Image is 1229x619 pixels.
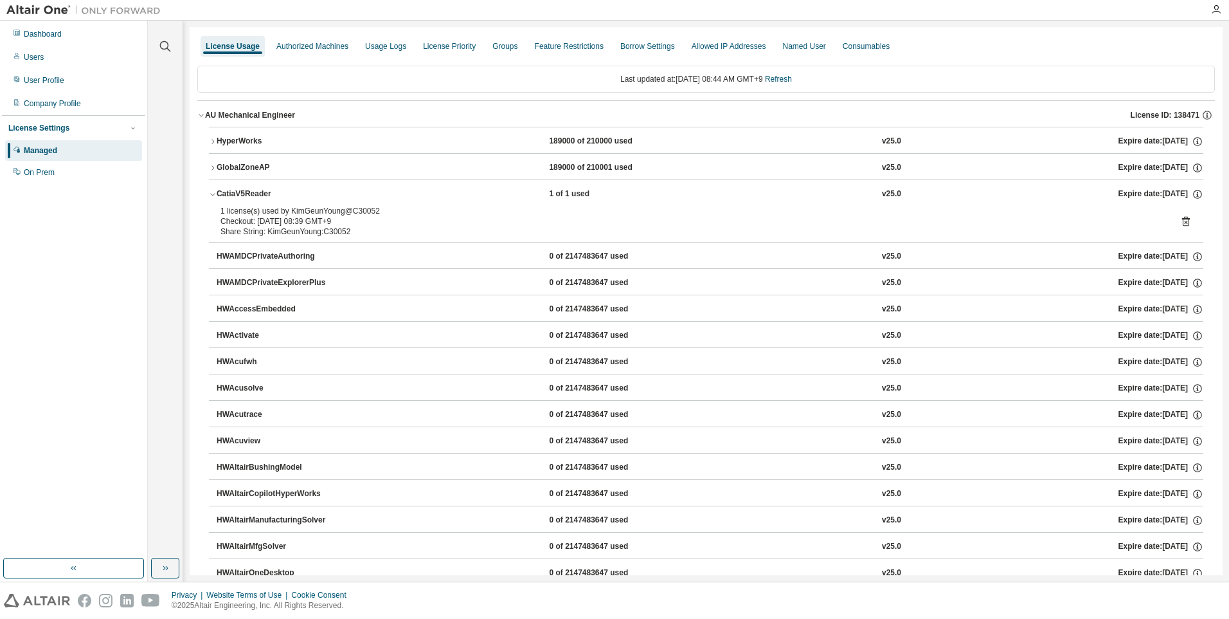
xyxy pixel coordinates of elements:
div: Expire date: [DATE] [1118,162,1203,174]
div: HWAcusolve [217,383,332,394]
div: Expire date: [DATE] [1118,189,1203,200]
div: HWAltairOneDesktop [217,568,332,579]
div: HWAcutrace [217,409,332,421]
div: Share String: KimGeunYoung:C30052 [220,226,1161,237]
div: 1 of 1 used [549,189,665,200]
div: v25.0 [882,330,901,342]
div: 0 of 2147483647 used [549,488,665,500]
div: Expire date: [DATE] [1118,356,1203,368]
button: HWAcutrace0 of 2147483647 usedv25.0Expire date:[DATE] [217,401,1203,429]
div: Expire date: [DATE] [1118,330,1203,342]
div: HWAcuview [217,436,332,447]
div: Dashboard [24,29,62,39]
img: altair_logo.svg [4,594,70,607]
div: Expire date: [DATE] [1118,383,1203,394]
button: HWAcuview0 of 2147483647 usedv25.0Expire date:[DATE] [217,427,1203,456]
img: Altair One [6,4,167,17]
div: Expire date: [DATE] [1118,304,1203,315]
div: 0 of 2147483647 used [549,277,665,289]
div: CatiaV5Reader [217,189,332,200]
button: HWAltairManufacturingSolver0 of 2147483647 usedv25.0Expire date:[DATE] [217,506,1203,535]
div: 0 of 2147483647 used [549,304,665,315]
div: 189000 of 210001 used [549,162,665,174]
p: © 2025 Altair Engineering, Inc. All Rights Reserved. [172,600,354,611]
div: HWAltairBushingModel [217,462,332,474]
div: Expire date: [DATE] [1118,515,1203,526]
div: HWActivate [217,330,332,342]
button: HWActivate0 of 2147483647 usedv25.0Expire date:[DATE] [217,322,1203,350]
div: HyperWorks [217,136,332,147]
div: 0 of 2147483647 used [549,356,665,368]
div: v25.0 [882,488,901,500]
div: Allowed IP Addresses [692,41,766,51]
div: Named User [782,41,825,51]
div: HWAccessEmbedded [217,304,332,315]
div: Managed [24,145,57,156]
div: Authorized Machines [276,41,348,51]
div: v25.0 [882,409,901,421]
div: v25.0 [882,189,901,200]
button: HWAcufwh0 of 2147483647 usedv25.0Expire date:[DATE] [217,348,1203,376]
div: HWAMDCPrivateExplorerPlus [217,277,332,289]
div: Expire date: [DATE] [1118,568,1203,579]
div: Checkout: [DATE] 08:39 GMT+9 [220,216,1161,226]
div: 0 of 2147483647 used [549,462,665,474]
button: CatiaV5Reader1 of 1 usedv25.0Expire date:[DATE] [209,180,1203,208]
button: HWAltairMfgSolver0 of 2147483647 usedv25.0Expire date:[DATE] [217,533,1203,561]
div: v25.0 [882,162,901,174]
div: Website Terms of Use [206,590,291,600]
a: Refresh [765,75,792,84]
div: User Profile [24,75,64,86]
div: License Priority [423,41,476,51]
span: License ID: 138471 [1131,110,1199,120]
button: HWAccessEmbedded0 of 2147483647 usedv25.0Expire date:[DATE] [217,295,1203,324]
div: v25.0 [882,436,901,447]
div: v25.0 [882,383,901,394]
div: License Usage [206,41,260,51]
div: 0 of 2147483647 used [549,409,665,421]
div: 0 of 2147483647 used [549,383,665,394]
div: License Settings [8,123,69,133]
div: 189000 of 210000 used [549,136,665,147]
button: HWAltairCopilotHyperWorks0 of 2147483647 usedv25.0Expire date:[DATE] [217,480,1203,508]
div: Privacy [172,590,206,600]
div: 0 of 2147483647 used [549,251,665,263]
div: v25.0 [882,515,901,526]
div: HWAltairManufacturingSolver [217,515,332,526]
div: On Prem [24,167,55,178]
div: v25.0 [882,462,901,474]
div: HWAcufwh [217,356,332,368]
div: v25.0 [882,304,901,315]
div: 0 of 2147483647 used [549,541,665,553]
div: 0 of 2147483647 used [549,436,665,447]
div: Expire date: [DATE] [1118,277,1203,289]
div: 1 license(s) used by KimGeunYoung@C30052 [220,206,1161,216]
div: v25.0 [882,277,901,289]
div: Consumables [843,41,890,51]
div: HWAltairMfgSolver [217,541,332,553]
div: 0 of 2147483647 used [549,330,665,342]
div: 0 of 2147483647 used [549,568,665,579]
div: v25.0 [882,568,901,579]
div: v25.0 [882,251,901,263]
div: Company Profile [24,98,81,109]
button: HWAMDCPrivateExplorerPlus0 of 2147483647 usedv25.0Expire date:[DATE] [217,269,1203,297]
div: Groups [492,41,517,51]
div: Expire date: [DATE] [1118,488,1203,500]
div: AU Mechanical Engineer [205,110,295,120]
div: v25.0 [882,356,901,368]
div: Last updated at: [DATE] 08:44 AM GMT+9 [197,66,1215,93]
div: HWAMDCPrivateAuthoring [217,251,332,263]
img: linkedin.svg [120,594,134,607]
button: HWAltairBushingModel0 of 2147483647 usedv25.0Expire date:[DATE] [217,454,1203,482]
img: instagram.svg [99,594,112,607]
div: Expire date: [DATE] [1118,436,1203,447]
div: Usage Logs [365,41,406,51]
div: Feature Restrictions [535,41,604,51]
div: GlobalZoneAP [217,162,332,174]
div: Borrow Settings [620,41,675,51]
button: AU Mechanical EngineerLicense ID: 138471 [197,101,1215,129]
div: Expire date: [DATE] [1118,136,1203,147]
button: HWAMDCPrivateAuthoring0 of 2147483647 usedv25.0Expire date:[DATE] [217,243,1203,271]
div: Users [24,52,44,62]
